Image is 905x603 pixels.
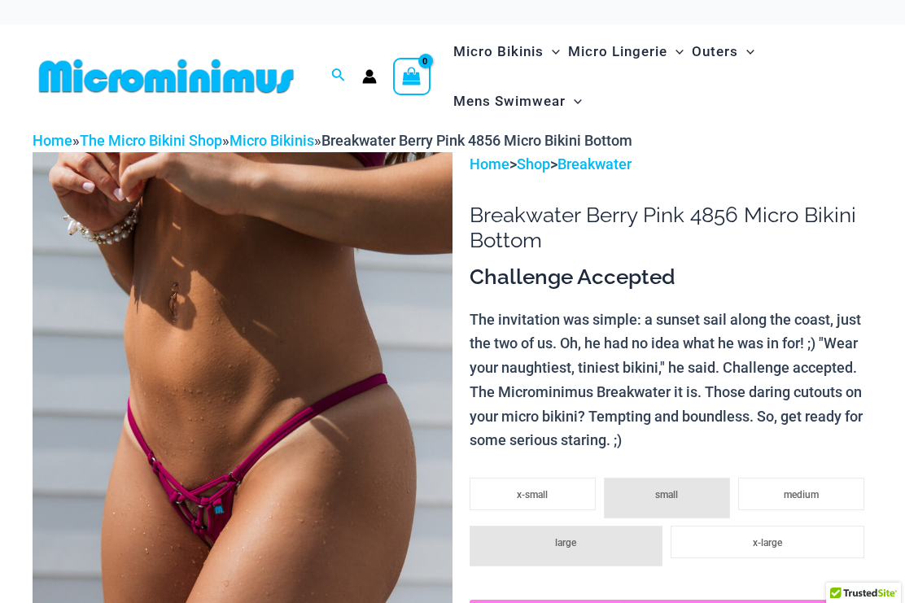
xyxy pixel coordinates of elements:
[453,31,544,72] span: Micro Bikinis
[362,69,377,84] a: Account icon link
[449,76,586,126] a: Mens SwimwearMenu ToggleMenu Toggle
[568,31,667,72] span: Micro Lingerie
[470,155,509,173] a: Home
[33,132,72,149] a: Home
[470,526,663,566] li: large
[80,132,222,149] a: The Micro Bikini Shop
[470,478,596,510] li: x-small
[671,526,864,558] li: x-large
[738,478,864,510] li: medium
[453,81,566,122] span: Mens Swimwear
[738,31,754,72] span: Menu Toggle
[566,81,582,122] span: Menu Toggle
[667,31,684,72] span: Menu Toggle
[688,27,759,76] a: OutersMenu ToggleMenu Toggle
[470,308,872,452] p: The invitation was simple: a sunset sail along the coast, just the two of us. Oh, he had no idea ...
[470,203,872,253] h1: Breakwater Berry Pink 4856 Micro Bikini Bottom
[449,27,564,76] a: Micro BikinisMenu ToggleMenu Toggle
[517,155,550,173] a: Shop
[784,489,819,500] span: medium
[393,58,431,95] a: View Shopping Cart, empty
[470,264,872,291] h3: Challenge Accepted
[331,66,346,86] a: Search icon link
[557,155,632,173] a: Breakwater
[555,537,576,548] span: large
[517,489,548,500] span: x-small
[447,24,872,129] nav: Site Navigation
[544,31,560,72] span: Menu Toggle
[655,489,678,500] span: small
[692,31,738,72] span: Outers
[33,58,300,94] img: MM SHOP LOGO FLAT
[564,27,688,76] a: Micro LingerieMenu ToggleMenu Toggle
[753,537,782,548] span: x-large
[604,478,730,518] li: small
[321,132,632,149] span: Breakwater Berry Pink 4856 Micro Bikini Bottom
[33,132,632,149] span: » » »
[230,132,314,149] a: Micro Bikinis
[470,152,872,177] p: > >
